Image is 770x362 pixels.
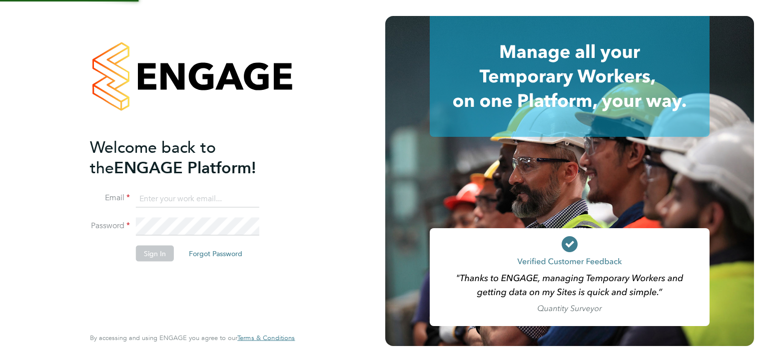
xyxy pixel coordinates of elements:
a: Terms & Conditions [237,334,295,342]
label: Email [90,193,130,203]
h2: ENGAGE Platform! [90,137,285,178]
button: Forgot Password [181,246,250,262]
span: By accessing and using ENGAGE you agree to our [90,334,295,342]
button: Sign In [136,246,174,262]
label: Password [90,221,130,231]
span: Welcome back to the [90,137,216,177]
input: Enter your work email... [136,190,259,208]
